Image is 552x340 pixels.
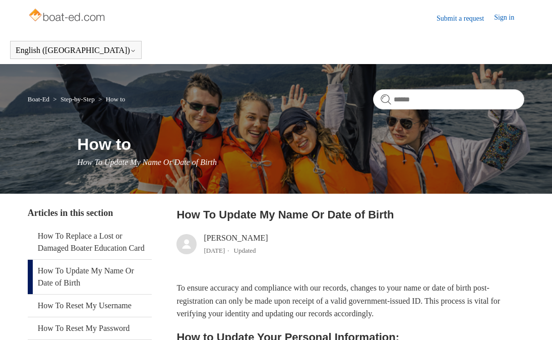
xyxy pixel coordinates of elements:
[234,247,256,254] li: Updated
[51,95,96,103] li: Step-by-Step
[96,95,125,103] li: How to
[77,158,217,166] span: How To Update My Name Or Date of Birth
[494,12,524,24] a: Sign in
[28,208,113,218] span: Articles in this section
[77,132,524,156] h1: How to
[28,6,108,26] img: Boat-Ed Help Center home page
[176,206,524,223] h2: How To Update My Name Or Date of Birth
[106,95,126,103] a: How to
[16,46,136,55] button: English ([GEOGRAPHIC_DATA])
[176,281,524,320] p: To ensure accuracy and compliance with our records, changes to your name or date of birth post-re...
[204,232,268,256] div: [PERSON_NAME]
[28,295,152,317] a: How To Reset My Username
[28,225,152,259] a: How To Replace a Lost or Damaged Boater Education Card
[373,89,524,109] input: Search
[60,95,95,103] a: Step-by-Step
[437,13,494,24] a: Submit a request
[28,317,152,339] a: How To Reset My Password
[28,95,51,103] li: Boat-Ed
[28,260,152,294] a: How To Update My Name Or Date of Birth
[28,95,49,103] a: Boat-Ed
[204,247,225,254] time: 04/08/2025, 12:33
